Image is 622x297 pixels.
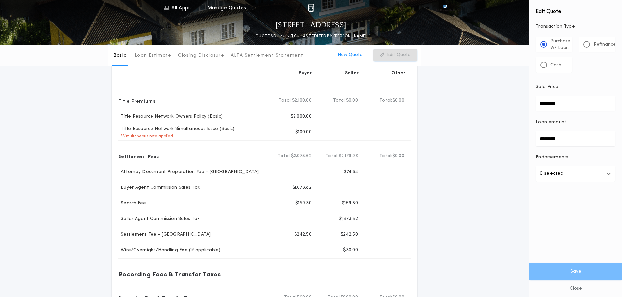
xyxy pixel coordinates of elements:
span: $0.00 [346,97,358,104]
p: Cash [550,62,561,68]
p: Buyer Agent Commission Sales Tax [118,185,200,191]
p: $159.30 [295,200,311,207]
p: Purchase W/ Loan [550,38,570,51]
p: Title Premiums [118,96,155,106]
p: 0 selected [540,170,563,178]
b: Total: [379,97,392,104]
span: $0.00 [392,97,404,104]
p: $159.30 [342,200,358,207]
p: Endorsements [536,154,615,161]
p: Seller [345,70,359,77]
span: $2,179.96 [339,153,358,159]
b: Total: [278,153,291,159]
p: Settlement Fees [118,151,159,161]
p: Title Resource Network Simultaneous Issue (Basic) [118,126,234,132]
p: Basic [113,52,126,59]
input: Loan Amount [536,131,615,146]
p: ALTA Settlement Statement [231,52,303,59]
p: $30.00 [343,247,358,254]
p: $2,000.00 [291,113,311,120]
p: Refinance [594,41,616,48]
button: Save [529,263,622,280]
span: $2,075.62 [291,153,311,159]
p: $242.50 [341,231,358,238]
h4: Edit Quote [536,4,615,16]
p: Search Fee [118,200,146,207]
p: Seller Agent Commission Sales Tax [118,216,199,222]
p: New Quote [338,52,363,58]
img: img [308,4,314,12]
p: $74.34 [344,169,358,175]
b: Total: [326,153,339,159]
p: Settlement Fee - [GEOGRAPHIC_DATA] [118,231,211,238]
button: Close [529,280,622,297]
p: Sale Price [536,84,558,90]
p: $242.50 [294,231,311,238]
p: Closing Disclosure [178,52,224,59]
p: Other [392,70,406,77]
p: Title Resource Network Owners Policy (Basic) [118,113,223,120]
p: Transaction Type [536,23,615,30]
span: $0.00 [392,153,404,159]
p: [STREET_ADDRESS] [276,21,347,31]
p: QUOTE SD-12786-TC - LAST EDITED BY [PERSON_NAME] [255,33,367,39]
b: Total: [333,97,346,104]
button: New Quote [325,49,369,61]
p: * Simultaneous rate applied [118,134,173,139]
b: Total: [279,97,292,104]
p: Wire/Overnight/Handling Fee (if applicable) [118,247,220,254]
p: Buyer [299,70,312,77]
input: Sale Price [536,96,615,111]
p: Loan Amount [536,119,566,126]
span: $2,100.00 [292,97,311,104]
p: Recording Fees & Transfer Taxes [118,269,221,279]
img: vs-icon [431,5,459,11]
p: Loan Estimate [135,52,171,59]
p: Attorney Document Preparation Fee - [GEOGRAPHIC_DATA] [118,169,259,175]
button: Edit Quote [373,49,417,61]
button: 0 selected [536,166,615,182]
p: $1,673.82 [339,216,358,222]
b: Total: [379,153,392,159]
p: Edit Quote [387,52,411,58]
p: $100.00 [295,129,311,136]
p: $1,673.82 [292,185,311,191]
